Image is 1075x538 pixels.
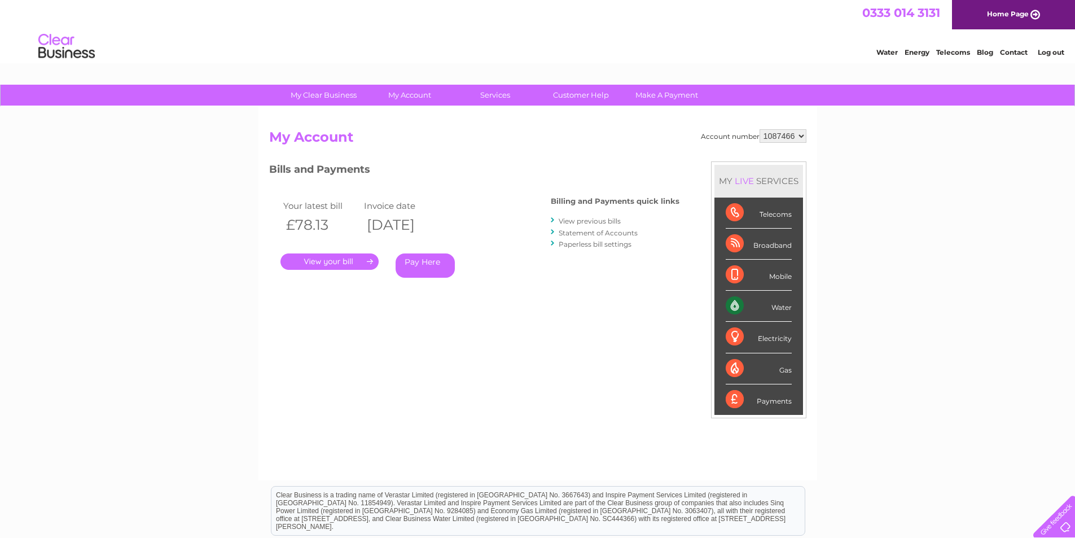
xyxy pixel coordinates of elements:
[977,48,993,56] a: Blog
[559,217,621,225] a: View previous bills
[551,197,679,205] h4: Billing and Payments quick links
[280,198,362,213] td: Your latest bill
[726,260,792,291] div: Mobile
[732,176,756,186] div: LIVE
[726,198,792,229] div: Telecoms
[905,48,929,56] a: Energy
[38,29,95,64] img: logo.png
[726,229,792,260] div: Broadband
[363,85,456,106] a: My Account
[534,85,628,106] a: Customer Help
[559,240,631,248] a: Paperless bill settings
[1000,48,1028,56] a: Contact
[726,322,792,353] div: Electricity
[559,229,638,237] a: Statement of Accounts
[726,384,792,415] div: Payments
[396,253,455,278] a: Pay Here
[361,213,442,237] th: [DATE]
[936,48,970,56] a: Telecoms
[620,85,713,106] a: Make A Payment
[714,165,803,197] div: MY SERVICES
[277,85,370,106] a: My Clear Business
[726,291,792,322] div: Water
[726,353,792,384] div: Gas
[271,6,805,55] div: Clear Business is a trading name of Verastar Limited (registered in [GEOGRAPHIC_DATA] No. 3667643...
[876,48,898,56] a: Water
[1038,48,1064,56] a: Log out
[701,129,806,143] div: Account number
[862,6,940,20] a: 0333 014 3131
[280,213,362,237] th: £78.13
[449,85,542,106] a: Services
[361,198,442,213] td: Invoice date
[269,161,679,181] h3: Bills and Payments
[280,253,379,270] a: .
[269,129,806,151] h2: My Account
